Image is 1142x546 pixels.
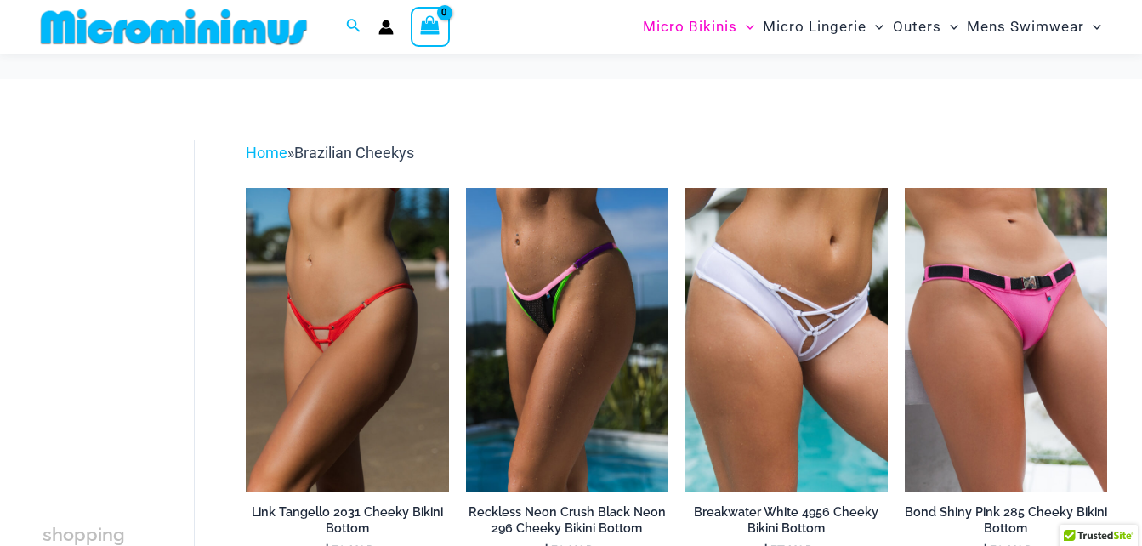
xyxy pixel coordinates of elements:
[905,188,1107,492] a: Bond Shiny Pink 285 Cheeky 02v22Bond Shiny Pink 285 Cheeky 031Bond Shiny Pink 285 Cheeky 031
[685,188,888,492] a: Breakwater White 4956 Shorts 01Breakwater White 341 Top 4956 Shorts 04Breakwater White 341 Top 49...
[294,144,414,162] span: Brazilian Cheekys
[1084,5,1101,48] span: Menu Toggle
[246,188,448,492] img: Link Tangello 2031 Cheeky 01
[246,144,414,162] span: »
[967,5,1084,48] span: Mens Swimwear
[466,188,668,492] img: Reckless Neon Crush Black Neon 296 Cheeky 02
[346,16,361,37] a: Search icon link
[758,5,888,48] a: Micro LingerieMenu ToggleMenu Toggle
[893,5,941,48] span: Outers
[889,5,963,48] a: OutersMenu ToggleMenu Toggle
[685,504,888,543] a: Breakwater White 4956 Cheeky Bikini Bottom
[43,127,196,467] iframe: TrustedSite Certified
[246,144,287,162] a: Home
[378,20,394,35] a: Account icon link
[246,188,448,492] a: Link Tangello 2031 Cheeky 01Link Tangello 2031 Cheeky 02Link Tangello 2031 Cheeky 02
[685,188,888,492] img: Breakwater White 4956 Shorts 01
[43,524,125,545] span: shopping
[905,504,1107,536] h2: Bond Shiny Pink 285 Cheeky Bikini Bottom
[941,5,958,48] span: Menu Toggle
[34,8,314,46] img: MM SHOP LOGO FLAT
[466,504,668,536] h2: Reckless Neon Crush Black Neon 296 Cheeky Bikini Bottom
[866,5,883,48] span: Menu Toggle
[963,5,1105,48] a: Mens SwimwearMenu ToggleMenu Toggle
[411,7,450,46] a: View Shopping Cart, empty
[905,504,1107,543] a: Bond Shiny Pink 285 Cheeky Bikini Bottom
[466,188,668,492] a: Reckless Neon Crush Black Neon 296 Cheeky 02Reckless Neon Crush Black Neon 296 Cheeky 01Reckless ...
[905,188,1107,492] img: Bond Shiny Pink 285 Cheeky 02v22
[639,5,758,48] a: Micro BikinisMenu ToggleMenu Toggle
[246,504,448,536] h2: Link Tangello 2031 Cheeky Bikini Bottom
[636,3,1108,51] nav: Site Navigation
[466,504,668,543] a: Reckless Neon Crush Black Neon 296 Cheeky Bikini Bottom
[737,5,754,48] span: Menu Toggle
[643,5,737,48] span: Micro Bikinis
[763,5,866,48] span: Micro Lingerie
[685,504,888,536] h2: Breakwater White 4956 Cheeky Bikini Bottom
[246,504,448,543] a: Link Tangello 2031 Cheeky Bikini Bottom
